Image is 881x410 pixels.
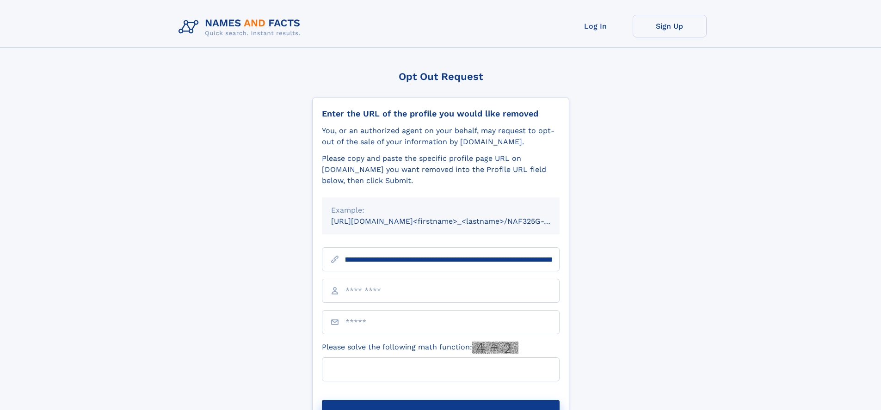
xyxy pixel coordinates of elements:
[322,342,518,354] label: Please solve the following math function:
[312,71,569,82] div: Opt Out Request
[331,217,577,226] small: [URL][DOMAIN_NAME]<firstname>_<lastname>/NAF325G-xxxxxxxx
[322,109,560,119] div: Enter the URL of the profile you would like removed
[322,125,560,147] div: You, or an authorized agent on your behalf, may request to opt-out of the sale of your informatio...
[322,153,560,186] div: Please copy and paste the specific profile page URL on [DOMAIN_NAME] you want removed into the Pr...
[331,205,550,216] div: Example:
[175,15,308,40] img: Logo Names and Facts
[559,15,633,37] a: Log In
[633,15,707,37] a: Sign Up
